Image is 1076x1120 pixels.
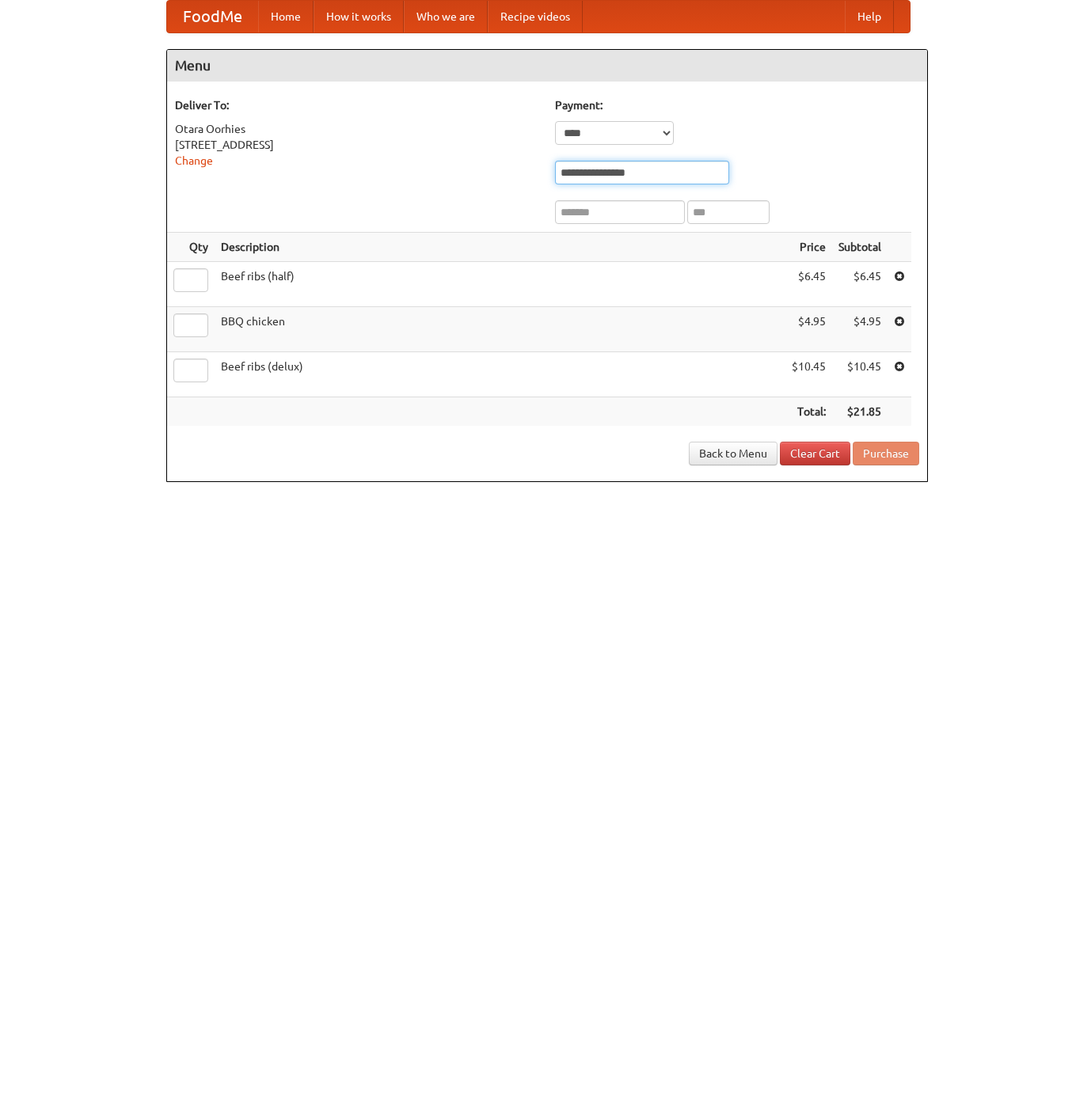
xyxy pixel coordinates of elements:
a: How it works [314,1,404,32]
a: Home [258,1,314,32]
th: Qty [167,233,215,262]
a: FoodMe [167,1,258,32]
h5: Payment: [555,97,919,113]
td: $10.45 [785,352,832,397]
h4: Menu [167,50,927,82]
td: $4.95 [832,307,888,352]
th: Description [215,233,785,262]
td: Beef ribs (half) [215,262,785,307]
div: Otara Oorhies [175,121,539,137]
th: Subtotal [832,233,888,262]
a: Change [175,154,213,167]
td: Beef ribs (delux) [215,352,785,397]
td: BBQ chicken [215,307,785,352]
td: $6.45 [785,262,832,307]
a: Back to Menu [689,442,778,465]
th: Total: [785,397,832,427]
td: $10.45 [832,352,888,397]
h5: Deliver To: [175,97,539,113]
a: Clear Cart [780,442,850,465]
a: Recipe videos [488,1,583,32]
th: $21.85 [832,397,888,427]
a: Help [845,1,894,32]
th: Price [785,233,832,262]
td: $6.45 [832,262,888,307]
td: $4.95 [785,307,832,352]
div: [STREET_ADDRESS] [175,137,539,153]
button: Purchase [853,442,919,465]
a: Who we are [404,1,488,32]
